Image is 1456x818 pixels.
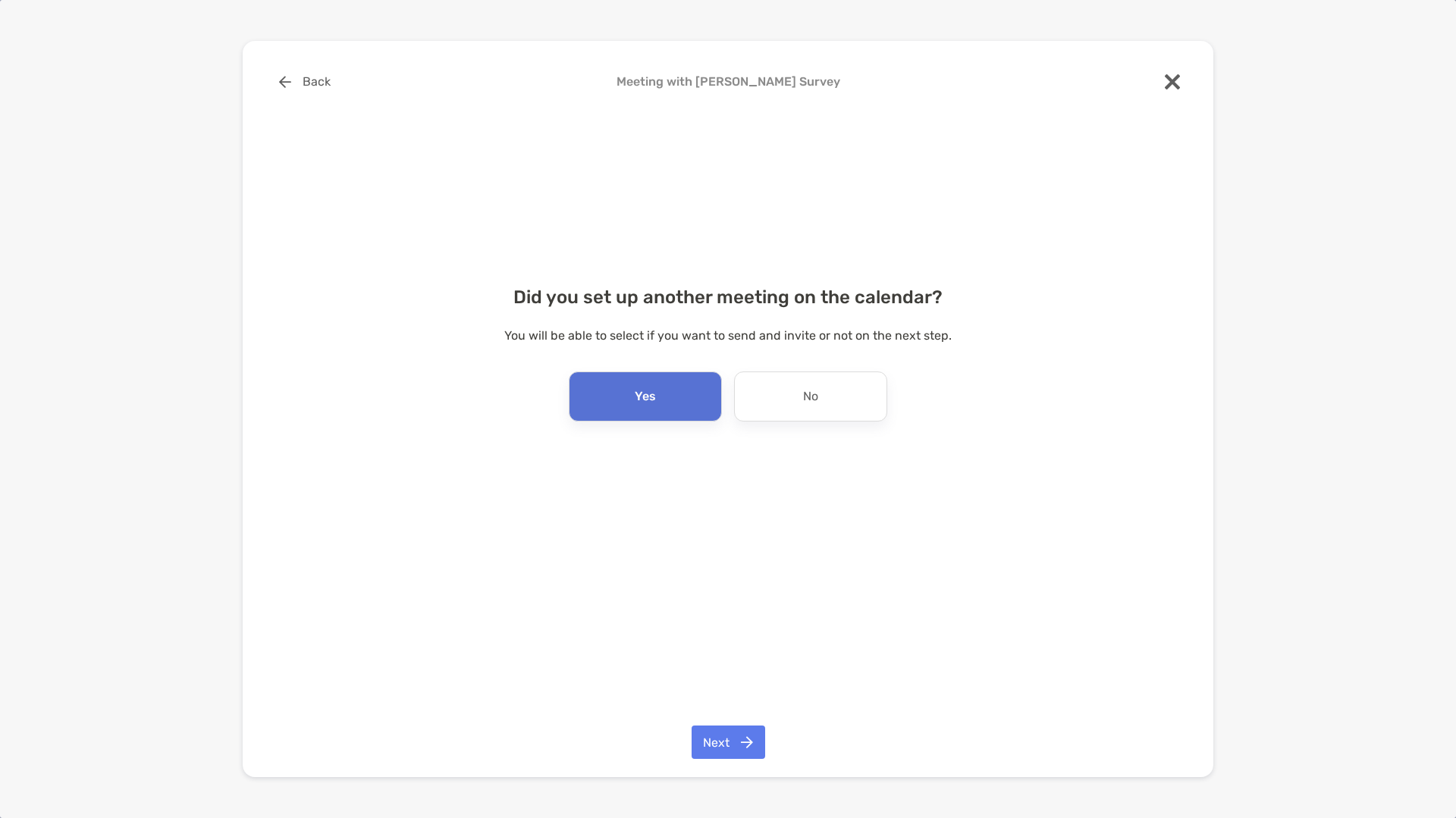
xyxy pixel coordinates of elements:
button: Next [692,726,765,759]
h4: Did you set up another meeting on the calendar? [267,287,1189,308]
p: You will be able to select if you want to send and invite or not on the next step. [267,326,1189,345]
img: close modal [1165,74,1180,89]
p: No [803,384,818,409]
button: Back [267,65,342,99]
img: button icon [279,76,291,88]
h4: Meeting with [PERSON_NAME] Survey [267,74,1189,89]
p: Yes [635,384,656,409]
img: button icon [741,736,753,748]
